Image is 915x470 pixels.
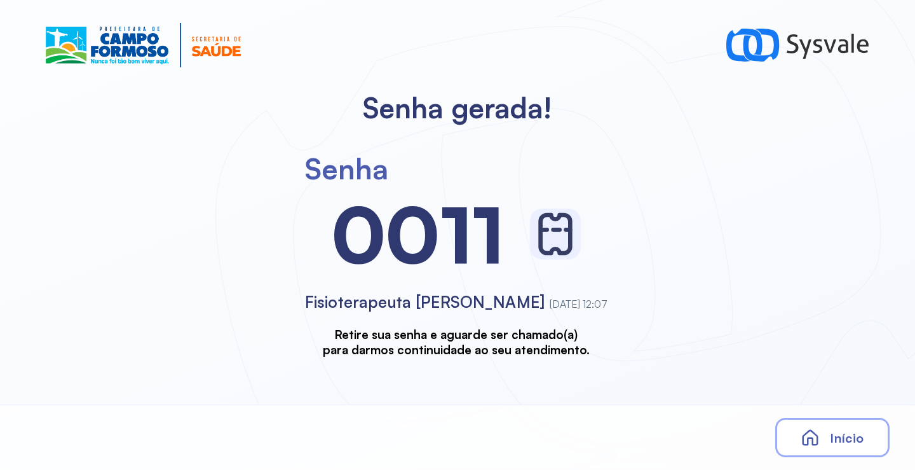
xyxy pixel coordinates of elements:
[305,151,388,186] div: Senha
[46,23,241,67] img: Logotipo do estabelecimento
[323,327,590,357] h3: Retire sua senha e aguarde ser chamado(a) para darmos continuidade ao seu atendimento.
[305,292,545,312] span: Fisioterapeuta [PERSON_NAME]
[726,23,869,67] img: logo-sysvale.svg
[830,430,864,446] span: Início
[332,186,505,282] div: 0011
[550,298,607,310] span: [DATE] 12:07
[363,90,552,125] h2: Senha gerada!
